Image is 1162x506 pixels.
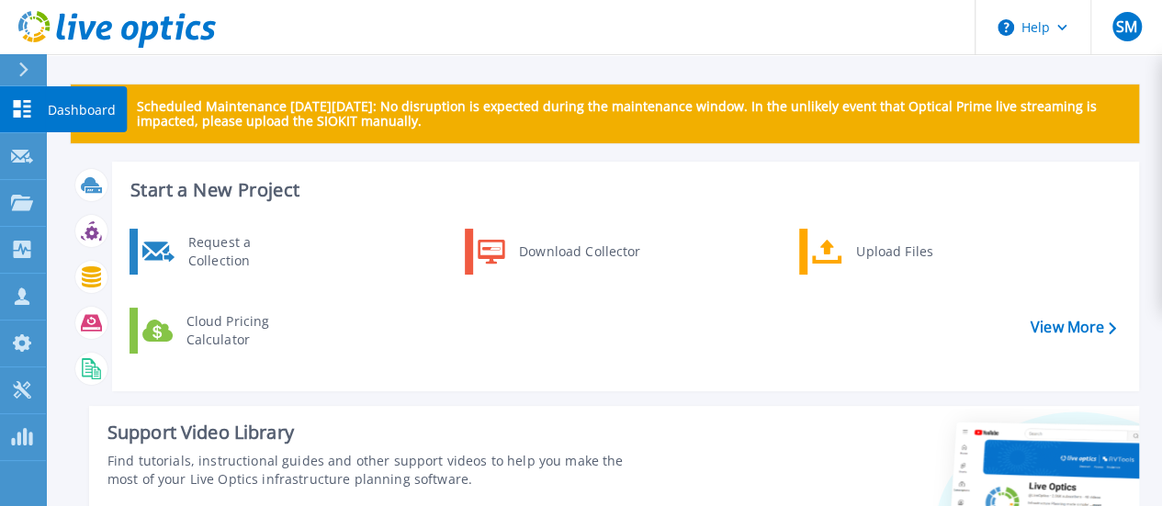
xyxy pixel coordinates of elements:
[48,86,116,134] p: Dashboard
[1031,319,1116,336] a: View More
[510,233,649,270] div: Download Collector
[177,312,313,349] div: Cloud Pricing Calculator
[137,99,1124,129] p: Scheduled Maintenance [DATE][DATE]: No disruption is expected during the maintenance window. In t...
[107,421,653,444] div: Support Video Library
[799,229,987,275] a: Upload Files
[847,233,983,270] div: Upload Files
[107,452,653,489] div: Find tutorials, instructional guides and other support videos to help you make the most of your L...
[130,229,318,275] a: Request a Collection
[465,229,653,275] a: Download Collector
[130,180,1115,200] h3: Start a New Project
[179,233,313,270] div: Request a Collection
[130,308,318,354] a: Cloud Pricing Calculator
[1116,19,1137,34] span: SM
